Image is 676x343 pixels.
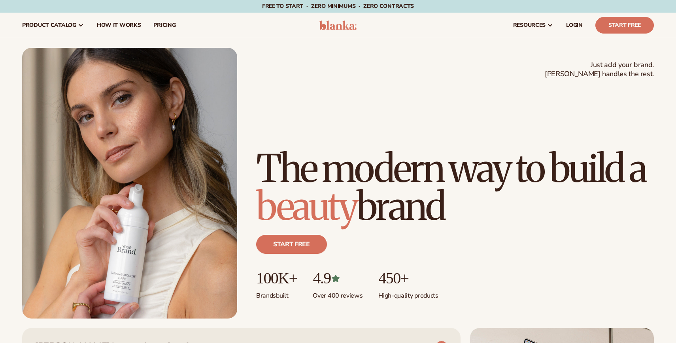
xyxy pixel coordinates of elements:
span: product catalog [22,22,76,28]
a: Start free [256,235,327,254]
a: How It Works [91,13,147,38]
span: LOGIN [566,22,583,28]
span: How It Works [97,22,141,28]
a: Start Free [595,17,654,34]
span: Just add your brand. [PERSON_NAME] handles the rest. [545,60,654,79]
p: Over 400 reviews [313,287,363,300]
a: resources [507,13,560,38]
span: pricing [153,22,176,28]
p: 100K+ [256,270,297,287]
p: 450+ [378,270,438,287]
span: resources [513,22,546,28]
span: beauty [256,183,357,230]
img: Female holding tanning mousse. [22,48,237,319]
a: product catalog [16,13,91,38]
p: Brands built [256,287,297,300]
span: Free to start · ZERO minimums · ZERO contracts [262,2,414,10]
p: 4.9 [313,270,363,287]
a: LOGIN [560,13,589,38]
a: pricing [147,13,182,38]
h1: The modern way to build a brand [256,150,654,225]
img: logo [319,21,357,30]
p: High-quality products [378,287,438,300]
